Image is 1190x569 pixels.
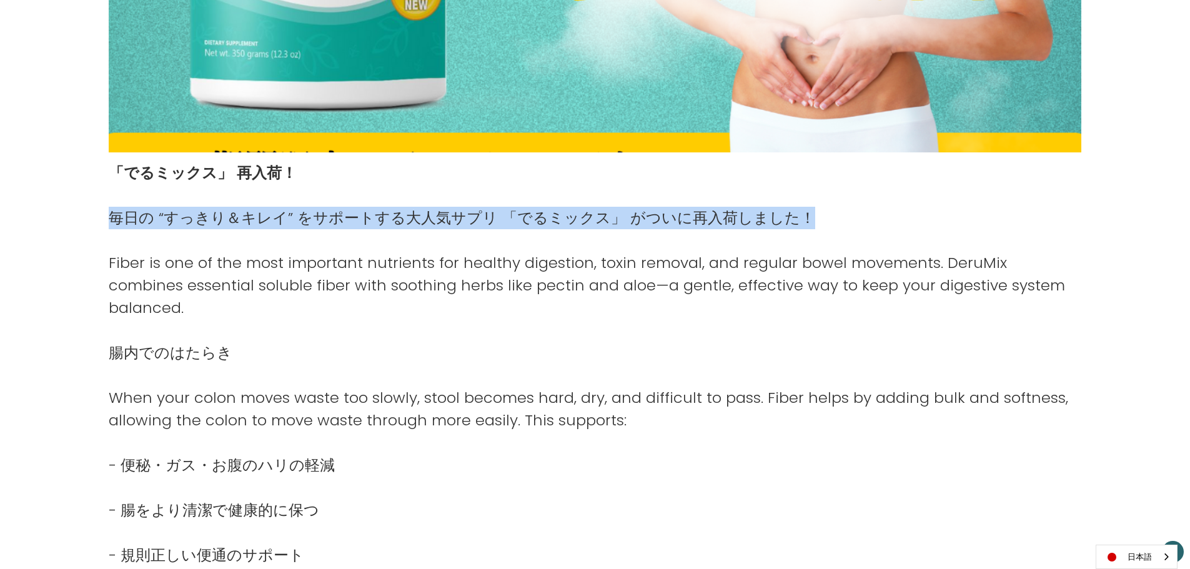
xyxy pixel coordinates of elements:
[109,342,1081,364] p: 腸内でのはたらき
[109,387,1081,432] p: When your colon moves waste too slowly, stool becomes hard, dry, and difficult to pass. Fiber hel...
[109,454,1081,477] p: - 便秘・ガス・お腹のハリの軽減
[109,499,1081,522] p: - 腸をより清潔で健康的に保つ
[109,207,1081,229] p: 毎日の “すっきり＆キレイ” をサポートする大人気サプリ 「でるミックス」 がついに再入荷しました！
[109,252,1081,319] p: Fiber is one of the most important nutrients for healthy digestion, toxin removal, and regular bo...
[109,162,297,183] strong: 「でるミックス」 再入荷！
[109,544,1081,567] p: - 規則正しい便通のサポート
[1096,545,1177,568] a: 日本語
[1096,545,1178,569] div: Language
[1096,545,1178,569] aside: Language selected: 日本語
